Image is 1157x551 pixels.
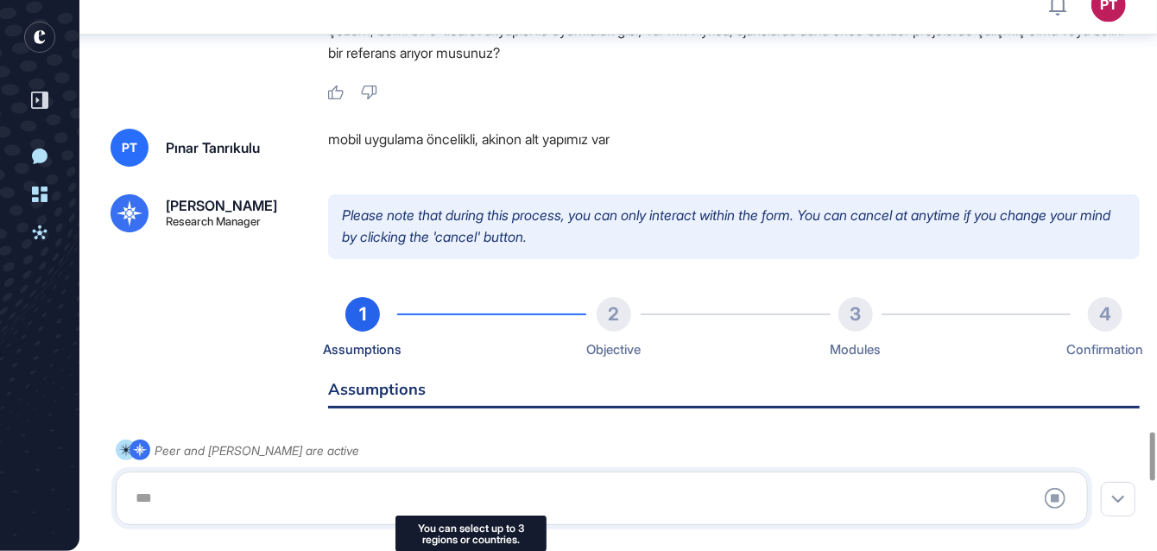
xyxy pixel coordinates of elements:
div: Assumptions [324,339,402,361]
div: Confirmation [1066,339,1143,361]
div: 4 [1088,297,1122,332]
div: Modules [831,339,882,361]
h6: Assumptions [328,382,1140,408]
span: PT [122,141,137,155]
div: entrapeer-logo [24,22,55,53]
div: Objective [586,339,641,361]
div: [PERSON_NAME] [166,199,277,212]
div: 1 [345,297,380,332]
div: Research Manager [166,216,261,227]
div: mobil uygulama öncelikli, akinon alt yapımız var [328,129,1140,167]
div: 3 [838,297,873,332]
p: Please note that during this process, you can only interact within the form. You can cancel at an... [328,194,1140,259]
div: Peer and [PERSON_NAME] are active [155,440,359,461]
div: You can select up to 3 regions or countries. [406,522,536,545]
div: Pınar Tanrıkulu [166,141,260,155]
p: It's important that we provide only the most relevant information for you. Below are assumptions ... [328,429,1140,473]
div: 2 [597,297,631,332]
